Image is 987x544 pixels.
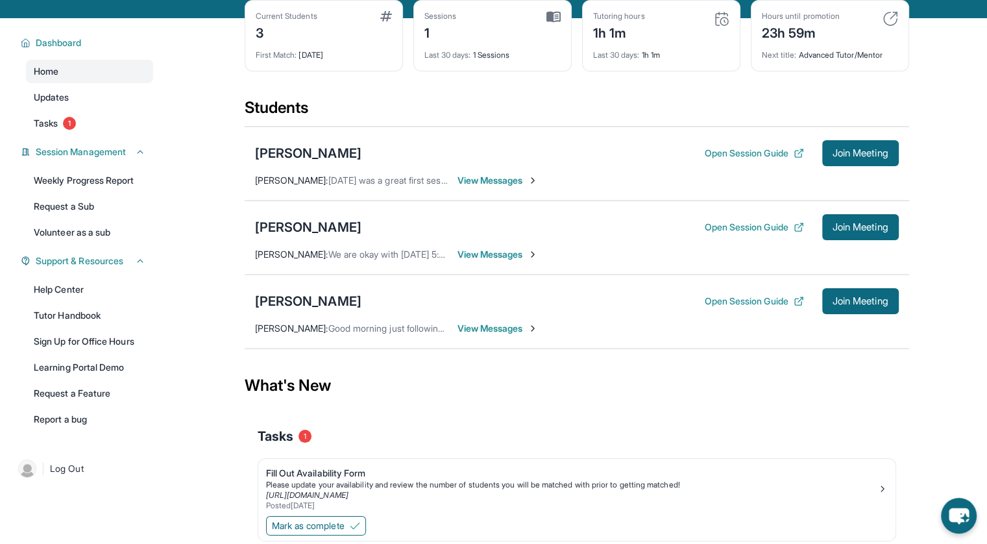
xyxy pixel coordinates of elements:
span: [PERSON_NAME] : [255,175,328,186]
button: Dashboard [30,36,145,49]
div: Tutoring hours [593,11,645,21]
span: Mark as complete [272,519,345,532]
img: user-img [18,460,36,478]
img: Chevron-Right [528,175,538,186]
a: Sign Up for Office Hours [26,330,153,353]
span: Tasks [34,117,58,130]
button: Support & Resources [30,254,145,267]
span: Support & Resources [36,254,123,267]
span: First Match : [256,50,297,60]
a: Report a bug [26,408,153,431]
a: Tutor Handbook [26,304,153,327]
span: We are okay with [DATE] 5:30 to 6:30 and [DATE] 5 to 6 pm [328,249,572,260]
div: Students [245,97,909,126]
span: Join Meeting [833,223,888,231]
a: Weekly Progress Report [26,169,153,192]
span: Last 30 days : [424,50,471,60]
button: Join Meeting [822,140,899,166]
span: Tasks [258,427,293,445]
div: Please update your availability and review the number of students you will be matched with prior ... [266,480,877,490]
div: Advanced Tutor/Mentor [762,42,898,60]
span: [PERSON_NAME] : [255,249,328,260]
a: Learning Portal Demo [26,356,153,379]
span: View Messages [457,248,539,261]
img: Mark as complete [350,521,360,531]
div: 3 [256,21,317,42]
span: 1 [63,117,76,130]
a: Tasks1 [26,112,153,135]
a: |Log Out [13,454,153,483]
div: Current Students [256,11,317,21]
div: [PERSON_NAME] [255,292,361,310]
a: Request a Feature [26,382,153,405]
span: Updates [34,91,69,104]
button: chat-button [941,498,977,534]
span: Good morning just following up? [328,323,461,334]
button: Mark as complete [266,516,366,536]
button: Join Meeting [822,288,899,314]
img: Chevron-Right [528,323,538,334]
span: 1 [299,430,311,443]
span: Dashboard [36,36,82,49]
a: Fill Out Availability FormPlease update your availability and review the number of students you w... [258,459,896,513]
div: [PERSON_NAME] [255,144,361,162]
a: [URL][DOMAIN_NAME] [266,490,348,500]
img: card [546,11,561,23]
span: Session Management [36,145,126,158]
div: Hours until promotion [762,11,840,21]
div: Fill Out Availability Form [266,467,877,480]
span: View Messages [457,322,539,335]
img: card [380,11,392,21]
span: Last 30 days : [593,50,640,60]
span: Join Meeting [833,297,888,305]
button: Open Session Guide [704,295,803,308]
div: 1h 1m [593,42,729,60]
a: Updates [26,86,153,109]
button: Open Session Guide [704,147,803,160]
span: Log Out [50,462,84,475]
div: Posted [DATE] [266,501,877,511]
a: Request a Sub [26,195,153,218]
button: Open Session Guide [704,221,803,234]
span: Join Meeting [833,149,888,157]
button: Session Management [30,145,145,158]
div: [DATE] [256,42,392,60]
img: card [883,11,898,27]
img: Chevron-Right [528,249,538,260]
div: [PERSON_NAME] [255,218,361,236]
div: 1 Sessions [424,42,561,60]
div: What's New [245,357,909,414]
a: Home [26,60,153,83]
span: [PERSON_NAME] : [255,323,328,334]
span: Next title : [762,50,797,60]
a: Volunteer as a sub [26,221,153,244]
div: Sessions [424,11,457,21]
a: Help Center [26,278,153,301]
img: card [714,11,729,27]
span: | [42,461,45,476]
span: View Messages [457,174,539,187]
div: 23h 59m [762,21,840,42]
div: 1h 1m [593,21,645,42]
div: 1 [424,21,457,42]
span: Home [34,65,58,78]
button: Join Meeting [822,214,899,240]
